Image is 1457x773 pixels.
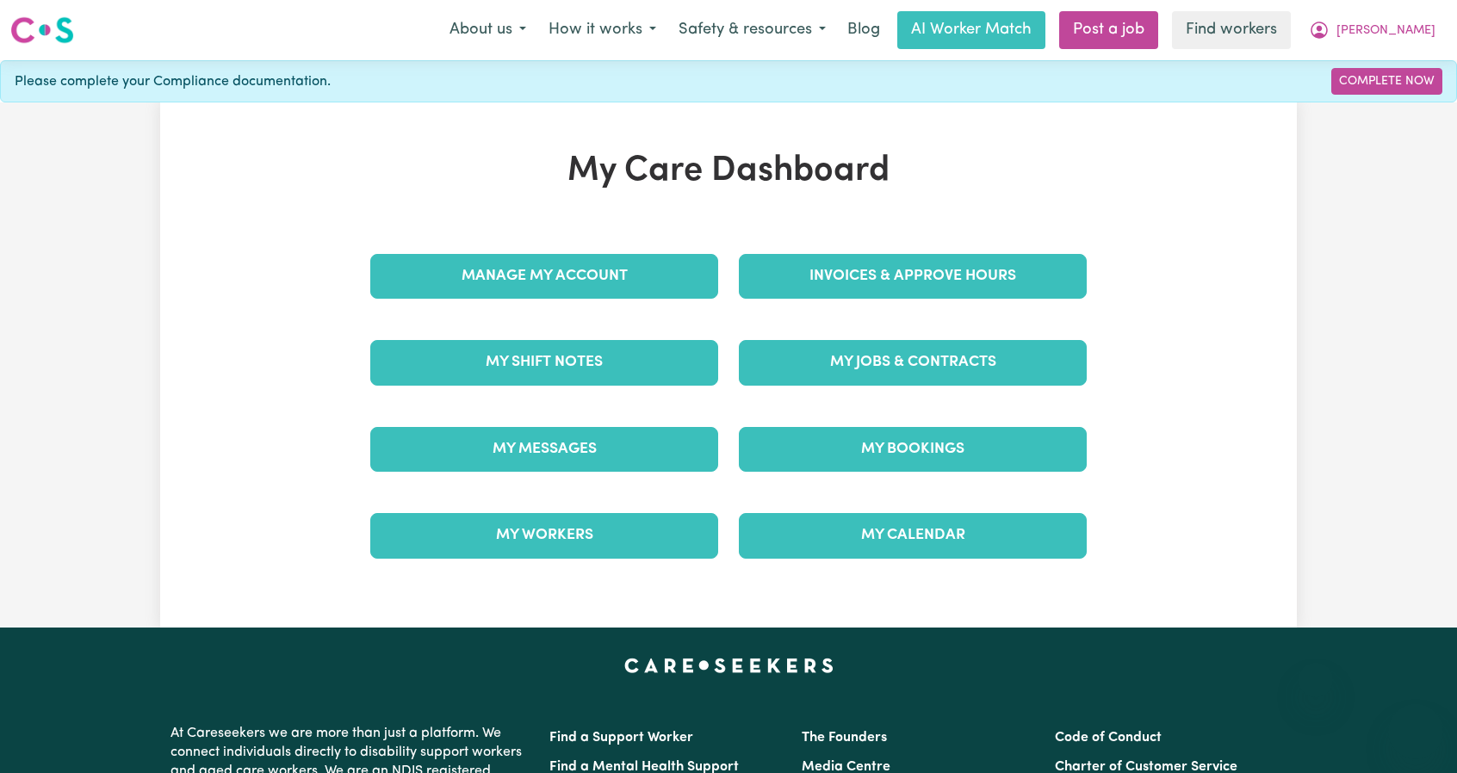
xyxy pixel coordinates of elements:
[667,12,837,48] button: Safety & resources
[1059,11,1158,49] a: Post a job
[739,254,1087,299] a: Invoices & Approve Hours
[1299,663,1333,697] iframe: Close message
[360,151,1097,192] h1: My Care Dashboard
[739,513,1087,558] a: My Calendar
[1298,12,1447,48] button: My Account
[10,15,74,46] img: Careseekers logo
[370,427,718,472] a: My Messages
[739,427,1087,472] a: My Bookings
[537,12,667,48] button: How it works
[370,254,718,299] a: Manage My Account
[897,11,1045,49] a: AI Worker Match
[624,659,834,672] a: Careseekers home page
[1388,704,1443,759] iframe: Button to launch messaging window
[739,340,1087,385] a: My Jobs & Contracts
[1055,731,1162,745] a: Code of Conduct
[1336,22,1435,40] span: [PERSON_NAME]
[370,513,718,558] a: My Workers
[15,71,331,92] span: Please complete your Compliance documentation.
[10,10,74,50] a: Careseekers logo
[802,731,887,745] a: The Founders
[370,340,718,385] a: My Shift Notes
[549,731,693,745] a: Find a Support Worker
[438,12,537,48] button: About us
[1172,11,1291,49] a: Find workers
[1331,68,1442,95] a: Complete Now
[837,11,890,49] a: Blog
